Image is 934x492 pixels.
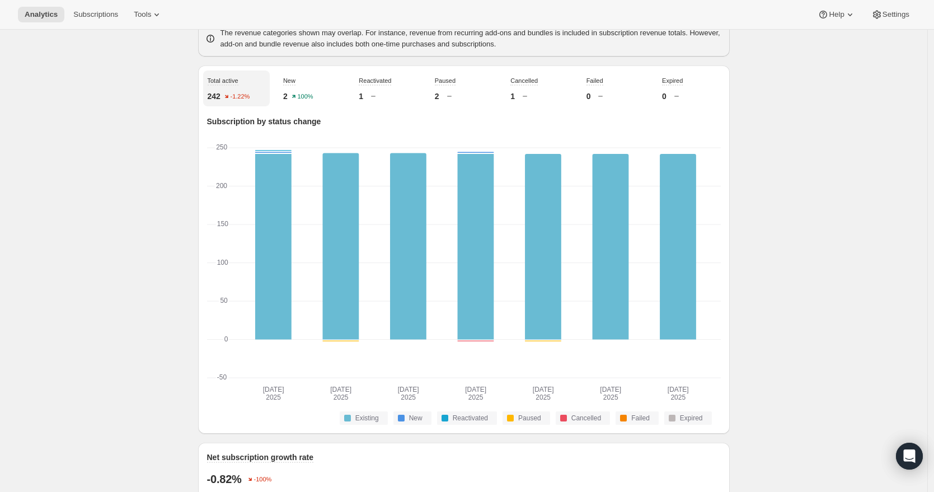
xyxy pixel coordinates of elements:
rect: Expired-6 0 [390,148,426,149]
text: 2025 [333,393,348,401]
text: -50 [217,373,227,381]
button: Expired [664,411,712,425]
p: 242 [208,91,220,102]
text: 2025 [670,393,686,401]
text: 250 [216,143,227,151]
span: Existing [355,414,379,423]
rect: Expired-6 0 [457,148,494,149]
button: Paused [503,411,550,425]
text: [DATE] [397,386,419,393]
span: Subscriptions [73,10,118,19]
span: Expired [662,77,683,84]
g: Sep 11 2025: Existing 243,New 0,Reactivated 0,Paused -1,Cancelled 0,Failed 0,Expired 0 [307,148,374,378]
rect: Expired-6 0 [525,148,561,149]
span: New [409,414,423,423]
rect: Existing-0 242 [255,154,291,341]
text: -100% [254,476,271,483]
rect: Expired-6 0 [255,148,291,149]
rect: Expired-6 0 [660,148,696,149]
p: 1 [510,91,515,102]
span: Settings [883,10,909,19]
rect: Paused-3 -1 [525,341,561,343]
rect: Existing-0 243 [390,153,426,341]
span: Expired [680,414,703,423]
text: 100 [217,259,228,266]
span: Help [829,10,844,19]
text: [DATE] [465,386,486,393]
span: Analytics [25,10,58,19]
g: Sep 16 2025: Existing 242,New 0,Reactivated 0,Paused 0,Cancelled 0,Failed 0,Expired 0 [644,148,712,378]
rect: Existing-0 242 [525,154,561,341]
text: 2025 [266,393,281,401]
text: -1.22% [230,93,250,100]
rect: Cancelled-4 -1 [457,341,494,343]
p: 2 [435,91,439,102]
button: Help [811,7,862,22]
text: 50 [220,297,228,304]
span: Failed [586,77,603,84]
div: Open Intercom Messenger [896,443,923,470]
p: -0.82% [207,472,242,486]
button: New [393,411,431,425]
button: Subscriptions [67,7,125,22]
p: Subscription by status change [207,116,721,127]
button: Failed [616,411,659,425]
g: Sep 12 2025: Existing 243,New 0,Reactivated 0,Paused 0,Cancelled 0,Failed 0,Expired 0 [374,148,442,378]
p: 1 [359,91,363,102]
g: Sep 15 2025: Existing 242,New 0,Reactivated 0,Paused 0,Cancelled 0,Failed 0,Expired 0 [576,148,644,378]
span: Cancelled [510,77,538,84]
p: 0 [662,91,667,102]
p: 0 [586,91,591,102]
span: Reactivated [453,414,488,423]
g: Sep 10 2025: Existing 242,New 1,Reactivated 1,Paused 0,Cancelled 0,Failed 0,Expired 0 [240,148,307,378]
span: Total active [208,77,238,84]
rect: Reactivated-2 1 [255,150,291,152]
span: Failed [631,414,650,423]
rect: Existing-0 242 [457,154,494,341]
button: Analytics [18,7,64,22]
text: [DATE] [532,386,553,393]
rect: Existing-0 242 [660,154,696,341]
text: [DATE] [667,386,688,393]
button: Cancelled [556,411,610,425]
span: New [283,77,295,84]
button: Existing [340,411,388,425]
rect: Existing-0 243 [322,153,359,341]
span: Net subscription growth rate [207,453,314,462]
g: Sep 13 2025: Existing 242,New 1,Reactivated 0,Paused 0,Cancelled -1,Failed 0,Expired 0 [442,148,509,378]
rect: New-1 1 [255,152,291,154]
span: Tools [134,10,151,19]
button: Reactivated [437,411,497,425]
rect: Paused-3 -1 [322,341,359,343]
rect: Expired-6 0 [592,148,628,149]
text: [DATE] [262,386,284,393]
text: 0 [224,335,228,343]
text: 2025 [603,393,618,401]
span: Paused [518,414,541,423]
text: 2025 [401,393,416,401]
text: 2025 [536,393,551,401]
text: 100% [297,93,313,100]
rect: New-1 1 [457,152,494,154]
text: [DATE] [600,386,621,393]
button: Tools [127,7,169,22]
span: Cancelled [571,414,601,423]
rect: Expired-6 0 [322,148,359,149]
rect: Existing-0 242 [592,154,628,341]
text: 150 [217,220,228,228]
button: Settings [865,7,916,22]
text: [DATE] [330,386,351,393]
text: 2025 [468,393,483,401]
p: The revenue categories shown may overlap. For instance, revenue from recurring add-ons and bundle... [220,27,723,50]
text: 200 [216,182,227,190]
g: Sep 14 2025: Existing 242,New 0,Reactivated 0,Paused -1,Cancelled 0,Failed 0,Expired 0 [509,148,577,378]
p: 2 [283,91,288,102]
span: Paused [435,77,456,84]
span: Reactivated [359,77,391,84]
